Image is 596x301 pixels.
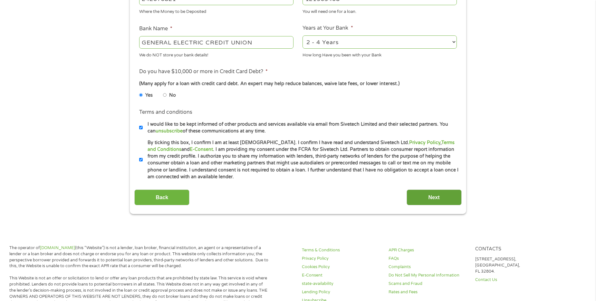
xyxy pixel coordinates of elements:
a: Privacy Policy [302,256,380,262]
label: By ticking this box, I confirm I am at least [DEMOGRAPHIC_DATA]. I confirm I have read and unders... [143,139,459,180]
div: You will need one for a loan. [303,6,457,15]
a: E-Consent [302,272,380,278]
a: [DOMAIN_NAME] [40,245,75,250]
div: (Many apply for a loan with credit card debt. An expert may help reduce balances, waive late fees... [139,80,457,87]
label: No [169,92,176,99]
a: Terms & Conditions [302,247,380,253]
label: Terms and conditions [139,109,192,116]
a: Cookies Policy [302,264,380,270]
label: Do you have $10,000 or more in Credit Card Debt? [139,68,268,75]
a: E-Consent [190,147,213,152]
p: [STREET_ADDRESS], [GEOGRAPHIC_DATA], FL 32804. [475,256,554,275]
label: Years at Your Bank [303,25,353,32]
a: Do Not Sell My Personal Information [389,272,467,278]
a: unsubscribe [156,128,183,134]
div: We do NOT store your bank details! [139,50,293,58]
a: Terms and Conditions [148,140,455,152]
label: I would like to be kept informed of other products and services available via email from Sivetech... [143,121,459,135]
div: Where the Money to be Deposited [139,6,293,15]
a: Lending Policy [302,289,380,295]
input: Back [134,189,189,205]
a: APR Charges [389,247,467,253]
a: Privacy Policy [409,140,440,145]
label: Bank Name [139,25,172,32]
label: Yes [145,92,153,99]
a: Complaints [389,264,467,270]
h4: Contacts [475,246,554,252]
p: The operator of (this “Website”) is not a lender, loan broker, financial institution, an agent or... [9,245,269,269]
a: state-availability [302,281,380,287]
a: Contact Us [475,277,554,283]
a: FAQs [389,256,467,262]
a: Rates and Fees [389,289,467,295]
a: Scams and Fraud [389,281,467,287]
input: Next [407,189,462,205]
div: How long Have you been with your Bank [303,50,457,58]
